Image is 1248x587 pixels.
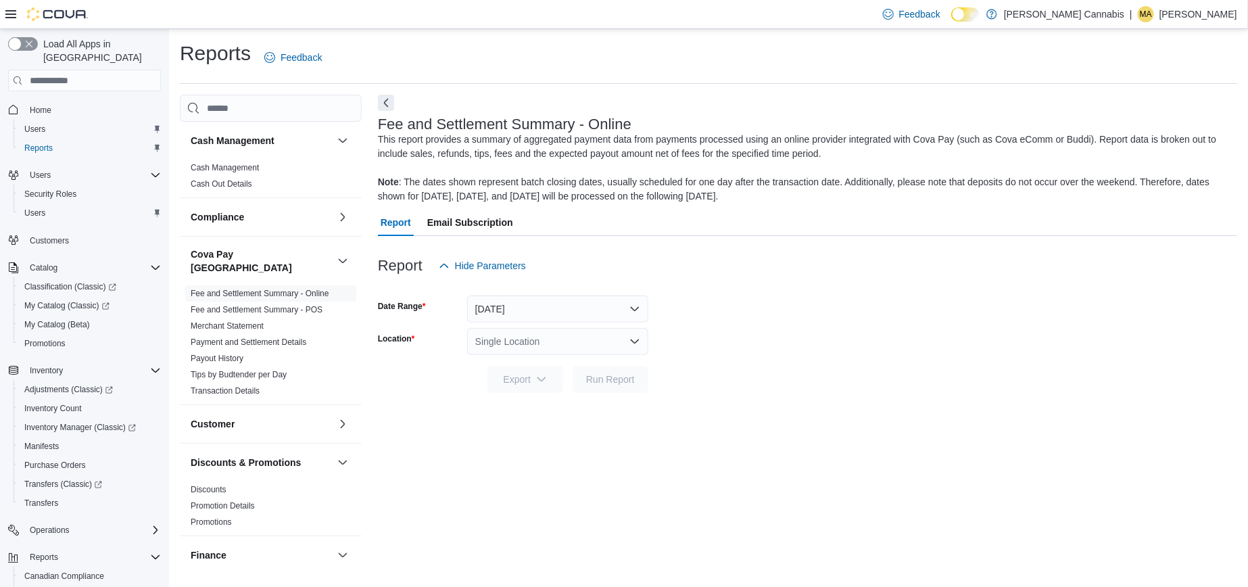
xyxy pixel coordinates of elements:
[14,475,166,494] a: Transfers (Classic)
[335,416,351,432] button: Customer
[19,457,91,473] a: Purchase Orders
[14,139,166,158] button: Reports
[24,319,90,330] span: My Catalog (Beta)
[19,438,161,454] span: Manifests
[24,101,161,118] span: Home
[191,305,322,314] a: Fee and Settlement Summary - POS
[378,95,394,111] button: Next
[14,437,166,456] button: Manifests
[19,121,51,137] a: Users
[191,353,243,364] span: Payout History
[191,354,243,363] a: Payout History
[30,105,51,116] span: Home
[899,7,940,21] span: Feedback
[27,7,88,21] img: Cova
[378,133,1230,204] div: This report provides a summary of aggregated payment data from payments processed using an online...
[24,479,102,490] span: Transfers (Classic)
[24,549,64,565] button: Reports
[14,399,166,418] button: Inventory Count
[191,179,252,189] span: Cash Out Details
[19,298,161,314] span: My Catalog (Classic)
[191,163,259,172] a: Cash Management
[191,386,260,396] a: Transaction Details
[1130,6,1132,22] p: |
[24,362,68,379] button: Inventory
[573,366,648,393] button: Run Report
[19,335,161,352] span: Promotions
[19,140,58,156] a: Reports
[1138,6,1154,22] div: Mike Ainsworth
[191,456,301,469] h3: Discounts & Promotions
[191,210,244,224] h3: Compliance
[878,1,946,28] a: Feedback
[19,121,161,137] span: Users
[19,495,64,511] a: Transfers
[24,189,76,199] span: Security Roles
[381,209,411,236] span: Report
[30,525,70,536] span: Operations
[24,300,110,311] span: My Catalog (Classic)
[24,143,53,154] span: Reports
[14,277,166,296] a: Classification (Classic)
[3,258,166,277] button: Catalog
[24,384,113,395] span: Adjustments (Classic)
[24,403,82,414] span: Inventory Count
[191,385,260,396] span: Transaction Details
[24,260,161,276] span: Catalog
[24,102,57,118] a: Home
[487,366,563,393] button: Export
[14,380,166,399] a: Adjustments (Classic)
[19,205,161,221] span: Users
[19,400,87,417] a: Inventory Count
[191,179,252,189] a: Cash Out Details
[24,167,56,183] button: Users
[19,205,51,221] a: Users
[24,281,116,292] span: Classification (Classic)
[191,289,329,298] a: Fee and Settlement Summary - Online
[191,548,226,562] h3: Finance
[191,321,264,331] span: Merchant Statement
[3,548,166,567] button: Reports
[24,571,104,582] span: Canadian Compliance
[191,517,232,527] a: Promotions
[19,279,161,295] span: Classification (Classic)
[335,209,351,225] button: Compliance
[14,296,166,315] a: My Catalog (Classic)
[433,252,531,279] button: Hide Parameters
[3,231,166,250] button: Customers
[3,521,166,540] button: Operations
[191,548,332,562] button: Finance
[335,547,351,563] button: Finance
[191,456,332,469] button: Discounts & Promotions
[24,422,136,433] span: Inventory Manager (Classic)
[19,381,118,398] a: Adjustments (Classic)
[24,522,161,538] span: Operations
[19,381,161,398] span: Adjustments (Classic)
[19,495,161,511] span: Transfers
[191,501,255,511] a: Promotion Details
[19,457,161,473] span: Purchase Orders
[586,373,635,386] span: Run Report
[191,321,264,331] a: Merchant Statement
[191,134,332,147] button: Cash Management
[19,419,141,436] a: Inventory Manager (Classic)
[24,498,58,509] span: Transfers
[3,361,166,380] button: Inventory
[19,335,71,352] a: Promotions
[378,177,399,187] b: Note
[19,186,161,202] span: Security Roles
[191,370,287,379] a: Tips by Budtender per Day
[191,304,322,315] span: Fee and Settlement Summary - POS
[14,456,166,475] button: Purchase Orders
[24,441,59,452] span: Manifests
[259,44,327,71] a: Feedback
[24,232,161,249] span: Customers
[14,185,166,204] button: Security Roles
[3,166,166,185] button: Users
[378,116,631,133] h3: Fee and Settlement Summary - Online
[14,315,166,334] button: My Catalog (Beta)
[19,438,64,454] a: Manifests
[378,258,423,274] h3: Report
[24,208,45,218] span: Users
